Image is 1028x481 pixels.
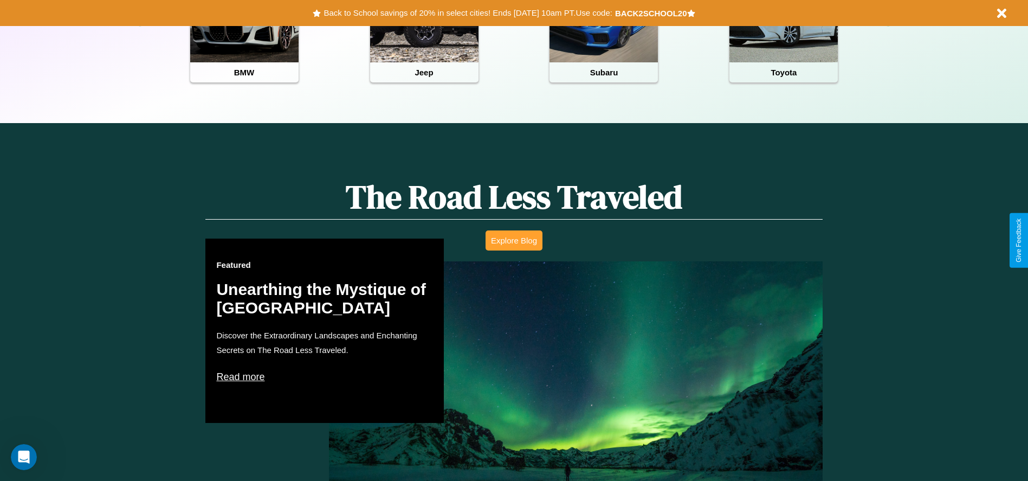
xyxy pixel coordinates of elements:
h4: Jeep [370,62,479,82]
iframe: Intercom live chat [11,444,37,470]
div: Give Feedback [1015,219,1023,262]
p: Read more [216,368,433,386]
button: Explore Blog [486,230,542,251]
h4: Toyota [729,62,838,82]
h4: Subaru [549,62,658,82]
h1: The Road Less Traveled [205,175,822,220]
b: BACK2SCHOOL20 [615,9,687,18]
h4: BMW [190,62,299,82]
p: Discover the Extraordinary Landscapes and Enchanting Secrets on The Road Less Traveled. [216,328,433,357]
h2: Unearthing the Mystique of [GEOGRAPHIC_DATA] [216,280,433,317]
h3: Featured [216,260,433,270]
button: Back to School savings of 20% in select cities! Ends [DATE] 10am PT.Use code: [321,5,615,21]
